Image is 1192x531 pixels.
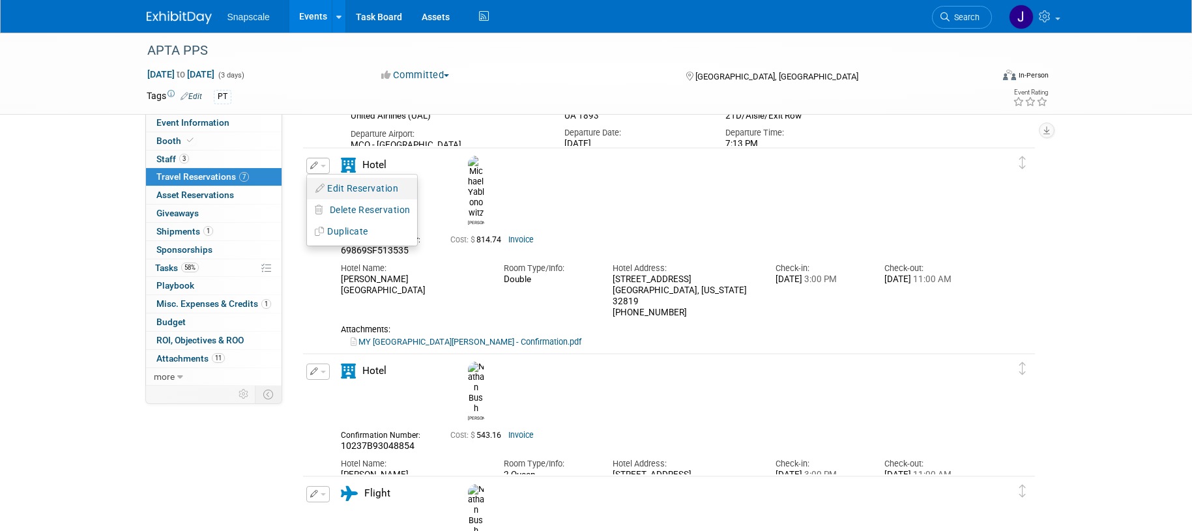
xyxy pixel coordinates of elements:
[450,235,506,244] span: 814.74
[377,68,454,82] button: Committed
[146,350,282,367] a: Attachments11
[255,386,282,403] td: Toggle Event Tabs
[341,486,358,501] i: Flight
[330,205,411,215] span: Delete Reservation
[504,470,593,480] div: 2 Queen
[181,263,199,272] span: 58%
[911,274,952,284] span: 11:00 AM
[1018,70,1049,80] div: In-Person
[146,332,282,349] a: ROI, Objectives & ROO
[776,470,865,481] div: [DATE]
[351,111,545,122] div: United Airlines (UAL)
[450,431,506,440] span: 543.16
[341,263,484,274] div: Hotel Name:
[1019,362,1026,375] i: Click and drag to move item
[341,364,356,379] i: Hotel
[156,171,249,182] span: Travel Reservations
[212,353,225,363] span: 11
[884,458,974,470] div: Check-out:
[156,226,213,237] span: Shipments
[187,137,194,144] i: Booth reservation complete
[776,274,865,285] div: [DATE]
[504,458,593,470] div: Room Type/Info:
[146,168,282,186] a: Travel Reservations7
[156,298,271,309] span: Misc. Expenses & Credits
[156,154,189,164] span: Staff
[695,72,858,81] span: [GEOGRAPHIC_DATA], [GEOGRAPHIC_DATA]
[341,427,431,440] div: Confirmation Number:
[465,362,487,422] div: Nathan Bush
[504,263,593,274] div: Room Type/Info:
[725,139,867,150] div: 7:13 PM
[146,114,282,132] a: Event Information
[465,156,487,226] div: Michael Yablonowitz
[613,470,756,502] div: [STREET_ADDRESS], [GEOGRAPHIC_DATA], [US_STATE], [GEOGRAPHIC_DATA], 32819
[217,71,244,79] span: (3 days)
[564,139,706,150] div: [DATE]
[146,151,282,168] a: Staff3
[147,89,202,104] td: Tags
[341,440,414,451] span: 10237B93048854
[156,136,196,146] span: Booth
[181,92,202,101] a: Edit
[468,362,484,414] img: Nathan Bush
[613,274,756,318] div: [STREET_ADDRESS] [GEOGRAPHIC_DATA], [US_STATE] 32819 [PHONE_NUMBER]
[341,458,484,470] div: Hotel Name:
[146,186,282,204] a: Asset Reservations
[143,39,972,63] div: APTA PPS
[261,299,271,309] span: 1
[884,263,974,274] div: Check-out:
[613,263,756,274] div: Hotel Address:
[504,274,593,285] div: Double
[146,277,282,294] a: Playbook
[564,127,706,139] div: Departure Date:
[725,127,867,139] div: Departure Time:
[341,324,974,335] div: Attachments:
[147,11,212,24] img: ExhibitDay
[307,201,417,220] button: Delete Reservation
[175,69,187,79] span: to
[155,263,199,273] span: Tasks
[146,259,282,277] a: Tasks58%
[146,368,282,386] a: more
[450,431,476,440] span: Cost: $
[776,458,865,470] div: Check-in:
[156,208,199,218] span: Giveaways
[468,218,484,225] div: Michael Yablonowitz
[341,245,409,255] span: 69869SF513535
[341,470,484,492] div: [PERSON_NAME][GEOGRAPHIC_DATA]
[362,365,386,377] span: Hotel
[146,295,282,313] a: Misc. Expenses & Credits1
[1003,70,1016,80] img: Format-Inperson.png
[1013,89,1048,96] div: Event Rating
[508,235,534,244] a: Invoice
[146,313,282,331] a: Budget
[239,172,249,182] span: 7
[179,154,189,164] span: 3
[884,470,974,481] div: [DATE]
[508,431,534,440] a: Invoice
[1009,5,1034,29] img: Jennifer Benedict
[233,386,255,403] td: Personalize Event Tab Strip
[146,223,282,240] a: Shipments1
[915,68,1049,87] div: Event Format
[307,222,417,241] button: Duplicate
[156,280,194,291] span: Playbook
[156,244,212,255] span: Sponsorships
[203,226,213,236] span: 1
[468,414,484,421] div: Nathan Bush
[364,487,390,499] span: Flight
[932,6,992,29] a: Search
[450,235,476,244] span: Cost: $
[802,274,837,284] span: 3:00 PM
[351,128,545,140] div: Departure Airport:
[156,190,234,200] span: Asset Reservations
[307,179,417,198] button: Edit Reservation
[147,68,215,80] span: [DATE] [DATE]
[351,337,581,347] a: MY [GEOGRAPHIC_DATA][PERSON_NAME] - Confirmation.pdf
[156,317,186,327] span: Budget
[156,353,225,364] span: Attachments
[911,470,952,480] span: 11:00 AM
[725,111,867,121] div: 21D/Aisle/Exit Row
[214,90,231,104] div: PT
